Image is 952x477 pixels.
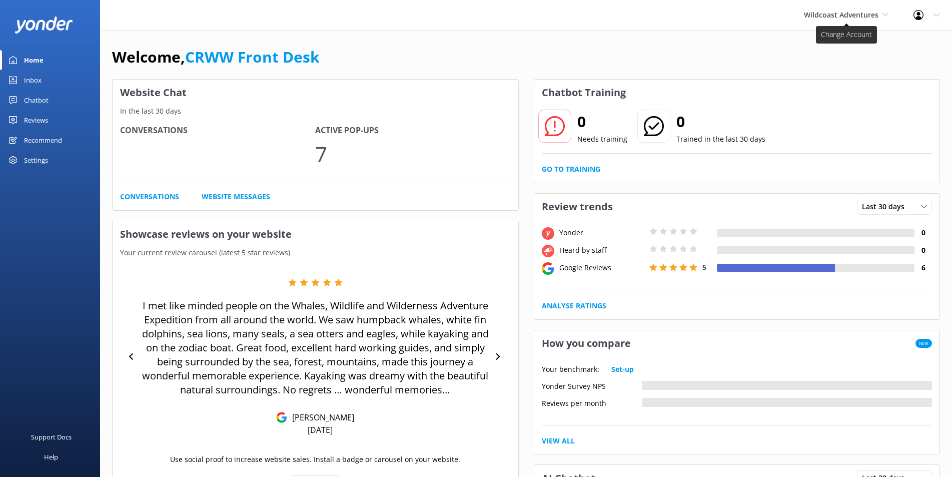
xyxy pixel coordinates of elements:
div: Yonder [557,227,647,238]
h1: Welcome, [112,45,320,69]
p: Trained in the last 30 days [676,134,765,145]
p: [PERSON_NAME] [287,412,354,423]
h3: How you compare [534,330,638,356]
span: New [915,339,932,348]
p: Your current review carousel (latest 5 star reviews) [113,247,518,258]
div: Recommend [24,130,62,150]
span: Last 30 days [862,201,910,212]
div: Help [44,447,58,467]
p: Use social proof to increase website sales. Install a badge or carousel on your website. [170,454,460,465]
h3: Website Chat [113,80,518,106]
div: Yonder Survey NPS [542,381,642,390]
span: 5 [702,262,706,272]
div: Chatbot [24,90,49,110]
a: Go to Training [542,164,600,175]
a: Set-up [611,364,634,375]
h4: 0 [914,245,932,256]
p: In the last 30 days [113,106,518,117]
p: I met like minded people on the Whales, Wildlife and Wilderness Adventure Expedition from all aro... [140,299,491,397]
p: Needs training [577,134,627,145]
div: Reviews per month [542,398,642,407]
a: Website Messages [202,191,270,202]
a: View All [542,435,575,446]
div: Reviews [24,110,48,130]
h3: Chatbot Training [534,80,633,106]
div: Settings [24,150,48,170]
a: Analyse Ratings [542,300,606,311]
a: CRWW Front Desk [185,47,320,67]
img: yonder-white-logo.png [15,17,73,33]
a: Conversations [120,191,179,202]
div: Inbox [24,70,42,90]
h3: Review trends [534,194,620,220]
h2: 0 [676,110,765,134]
div: Home [24,50,44,70]
h4: Active Pop-ups [315,124,510,137]
div: Google Reviews [557,262,647,273]
p: Your benchmark: [542,364,599,375]
p: 7 [315,137,510,171]
h4: Conversations [120,124,315,137]
div: Heard by staff [557,245,647,256]
span: Wildcoast Adventures [804,10,878,20]
p: [DATE] [308,424,333,435]
img: Google Reviews [276,412,287,423]
h4: 0 [914,227,932,238]
h2: 0 [577,110,627,134]
h3: Showcase reviews on your website [113,221,518,247]
div: Support Docs [31,427,72,447]
h4: 6 [914,262,932,273]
